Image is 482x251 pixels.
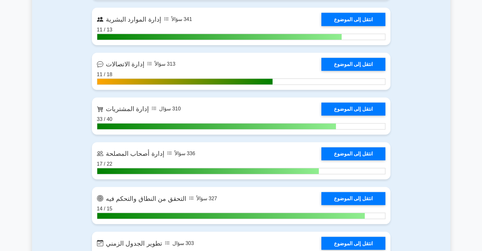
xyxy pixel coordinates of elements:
[321,13,385,26] a: انتقل إلى الموضوع
[321,102,385,116] a: انتقل إلى الموضوع
[321,147,385,160] a: انتقل إلى الموضوع
[321,237,385,250] a: انتقل إلى الموضوع
[321,58,385,71] a: انتقل إلى الموضوع
[321,192,385,205] a: انتقل إلى الموضوع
